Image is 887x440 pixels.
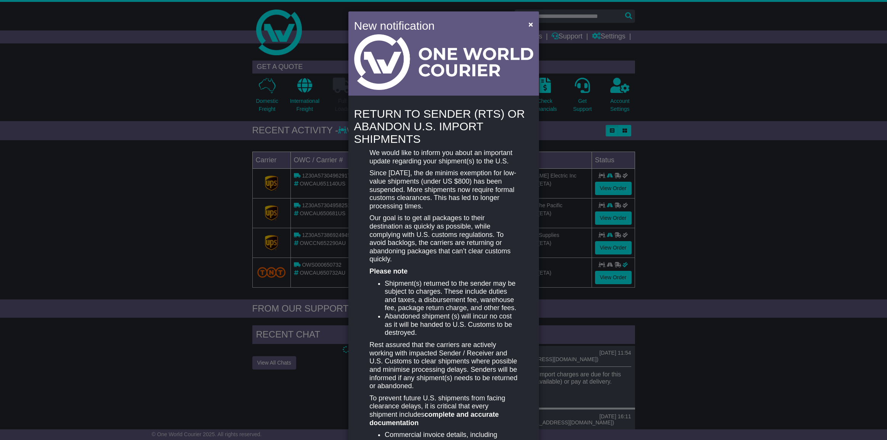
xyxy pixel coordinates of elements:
[354,107,533,145] h4: RETURN TO SENDER (RTS) OR ABANDON U.S. IMPORT SHIPMENTS
[369,411,499,427] strong: complete and accurate documentation
[354,17,518,34] h4: New notification
[369,214,517,264] p: Our goal is to get all packages to their destination as quickly as possible, while complying with...
[528,20,533,29] span: ×
[369,267,407,275] strong: Please note
[354,34,533,90] img: Light
[369,341,517,390] p: Rest assured that the carriers are actively working with impacted Sender / Receiver and U.S. Cust...
[385,312,517,337] li: Abandoned shipment (s) will incur no cost as it will be handed to U.S. Customs to be destroyed.
[525,16,537,32] button: Close
[369,394,517,427] p: To prevent future U.S. shipments from facing clearance delays, it is critical that every shipment...
[385,280,517,312] li: Shipment(s) returned to the sender may be subject to charges. These include duties and taxes, a d...
[369,169,517,210] p: Since [DATE], the de minimis exemption for low-value shipments (under US $800) has been suspended...
[369,149,517,165] p: We would like to inform you about an important update regarding your shipment(s) to the U.S.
